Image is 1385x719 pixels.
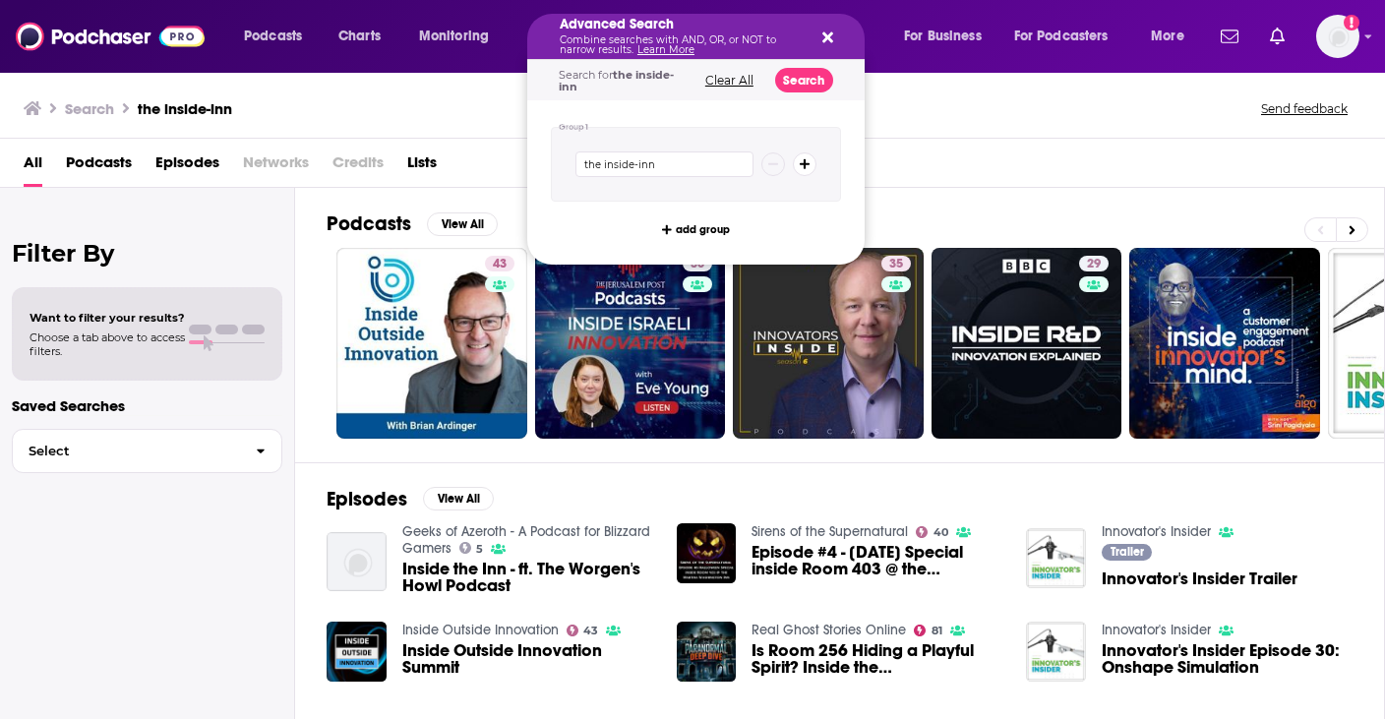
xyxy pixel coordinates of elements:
button: Select [12,429,282,473]
p: Combine searches with AND, OR, or NOT to narrow results. [560,35,801,55]
a: Innovator's Insider Trailer [1102,570,1297,587]
span: the inside-inn [559,68,674,93]
a: 29 [932,248,1122,439]
span: More [1151,23,1184,50]
span: Is Room 256 Hiding a Playful Spirit? Inside the [GEOGRAPHIC_DATA] | Paranormal Deep Dive [752,642,1002,676]
p: Saved Searches [12,396,282,415]
button: Clear All [699,74,759,88]
img: Is Room 256 Hiding a Playful Spirit? Inside the Haunted Carolina Inn | Paranormal Deep Dive [677,622,737,682]
span: 43 [583,627,598,635]
input: Type a keyword or phrase... [575,151,753,177]
a: Show notifications dropdown [1262,20,1293,53]
span: 81 [932,627,942,635]
button: open menu [890,21,1006,52]
h3: the inside-inn [138,99,232,118]
span: Choose a tab above to access filters. [30,330,185,358]
button: open menu [405,21,514,52]
span: Episode #4 - [DATE] Special inside Room 403 @ the [PERSON_NAME][GEOGRAPHIC_DATA][US_STATE] [752,544,1002,577]
h2: Podcasts [327,211,411,236]
span: 40 [933,528,948,537]
a: Charts [326,21,392,52]
span: 29 [1087,255,1101,274]
a: Sirens of the Supernatural [752,523,908,540]
a: Learn More [637,43,694,56]
a: Show notifications dropdown [1213,20,1246,53]
span: Want to filter your results? [30,311,185,325]
a: All [24,147,42,187]
div: Search podcasts, credits, & more... [546,14,883,59]
h4: Group 1 [559,123,589,132]
a: Lists [407,147,437,187]
a: EpisodesView All [327,487,494,511]
a: 81 [914,625,942,636]
a: 43 [336,248,527,439]
img: User Profile [1316,15,1359,58]
img: Innovator's Insider Episode 30: Onshape Simulation [1026,622,1086,682]
a: PodcastsView All [327,211,498,236]
span: Credits [332,147,384,187]
span: For Business [904,23,982,50]
a: 43 [567,625,599,636]
button: View All [423,487,494,510]
a: 35 [733,248,924,439]
a: Podcasts [66,147,132,187]
span: For Podcasters [1014,23,1109,50]
button: open menu [1137,21,1209,52]
a: Geeks of Azeroth - A Podcast for Blizzard Gamers [402,523,650,557]
a: Podchaser - Follow, Share and Rate Podcasts [16,18,205,55]
a: 29 [1079,256,1109,271]
a: Episodes [155,147,219,187]
a: 43 [485,256,514,271]
span: 5 [476,545,483,554]
img: Episode #4 - Halloween Special inside Room 403 @ the Martha Washington Inn [677,523,737,583]
h2: Episodes [327,487,407,511]
img: Inside the Inn - ft. The Worgen's Howl Podcast [327,532,387,592]
span: Search for [559,68,674,93]
button: Search [775,68,833,92]
a: Episode #4 - Halloween Special inside Room 403 @ the Martha Washington Inn [752,544,1002,577]
span: 35 [889,255,903,274]
span: add group [676,224,730,235]
button: open menu [230,21,328,52]
button: add group [656,217,736,241]
a: 40 [916,526,948,538]
svg: Add a profile image [1344,15,1359,30]
h3: Search [65,99,114,118]
a: Real Ghost Stories Online [752,622,906,638]
a: 35 [881,256,911,271]
a: 30 [683,256,712,271]
span: Logged in as alignPR [1316,15,1359,58]
span: 43 [493,255,507,274]
span: Trailer [1111,546,1144,558]
button: Send feedback [1255,100,1354,117]
span: Monitoring [419,23,489,50]
a: Inside Outside Innovation Summit [402,642,653,676]
a: Innovator's Insider [1102,523,1211,540]
h5: Advanced Search [560,18,801,31]
a: Innovator's Insider Episode 30: Onshape Simulation [1102,642,1353,676]
a: 30 [535,248,726,439]
a: 5 [459,542,484,554]
span: Podcasts [244,23,302,50]
img: Inside Outside Innovation Summit [327,622,387,682]
button: Show profile menu [1316,15,1359,58]
img: Innovator's Insider Trailer [1026,528,1086,588]
button: View All [427,212,498,236]
a: Inside the Inn - ft. The Worgen's Howl Podcast [402,561,653,594]
a: Innovator's Insider [1102,622,1211,638]
span: Charts [338,23,381,50]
